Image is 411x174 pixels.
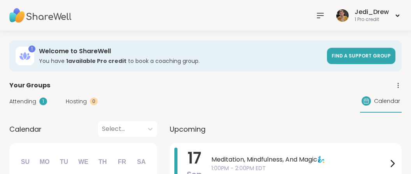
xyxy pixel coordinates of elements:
[9,97,36,106] span: Attending
[36,153,53,171] div: Mo
[94,153,111,171] div: Th
[327,48,395,64] a: Find a support group
[355,8,389,16] div: Jedi_Drew
[28,45,35,52] div: 1
[9,81,50,90] span: Your Groups
[17,153,34,171] div: Su
[188,147,201,169] span: 17
[113,153,130,171] div: Fr
[66,57,126,65] b: 1 available Pro credit
[9,2,72,29] img: ShareWell Nav Logo
[336,9,349,22] img: Jedi_Drew
[66,97,87,106] span: Hosting
[355,16,389,23] div: 1 Pro credit
[374,97,400,105] span: Calendar
[39,97,47,105] div: 1
[55,153,72,171] div: Tu
[9,124,42,134] span: Calendar
[90,97,98,105] div: 0
[332,52,391,59] span: Find a support group
[211,164,388,172] span: 1:00PM - 2:00PM EDT
[75,153,92,171] div: We
[39,57,322,65] h3: You have to book a coaching group.
[170,124,205,134] span: Upcoming
[39,47,322,56] h3: Welcome to ShareWell
[211,155,388,164] span: Meditation, Mindfulness, And Magic🧞‍♂️
[133,153,150,171] div: Sa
